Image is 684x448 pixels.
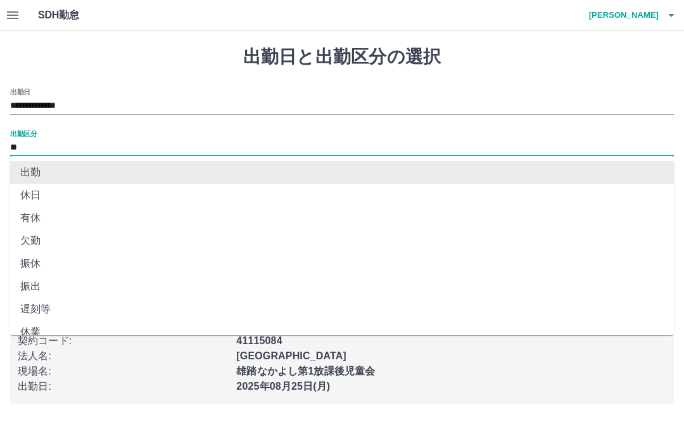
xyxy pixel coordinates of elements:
[236,366,375,376] b: 雄踏なかよし第1放課後児童会
[18,364,229,379] p: 現場名 :
[10,87,30,96] label: 出勤日
[10,46,674,68] h1: 出勤日と出勤区分の選択
[236,381,330,392] b: 2025年08月25日(月)
[10,161,674,184] li: 出勤
[10,229,674,252] li: 欠勤
[10,298,674,321] li: 遅刻等
[18,349,229,364] p: 法人名 :
[236,335,282,346] b: 41115084
[10,207,674,229] li: 有休
[236,350,346,361] b: [GEOGRAPHIC_DATA]
[10,321,674,343] li: 休業
[10,184,674,207] li: 休日
[10,275,674,298] li: 振出
[10,252,674,275] li: 振休
[10,129,37,138] label: 出勤区分
[18,379,229,394] p: 出勤日 :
